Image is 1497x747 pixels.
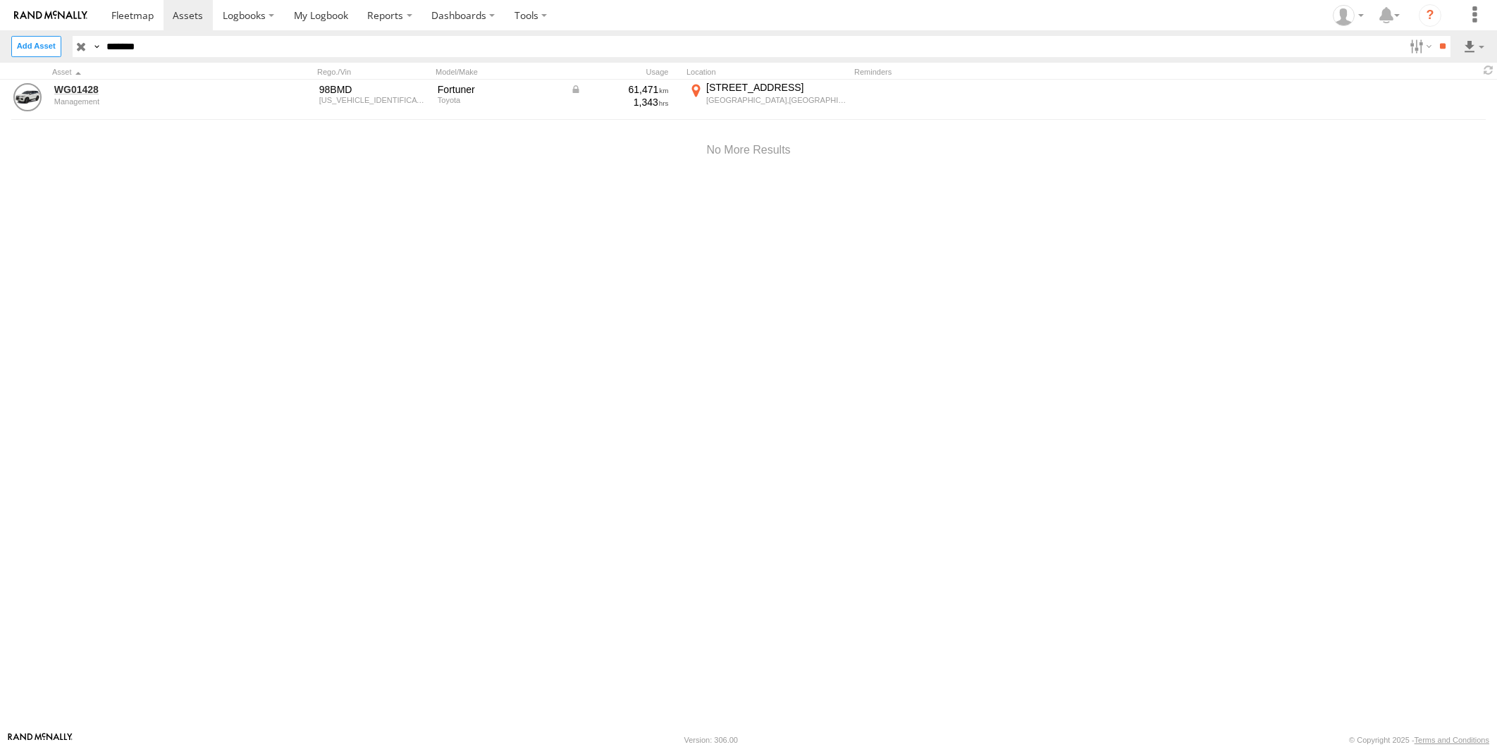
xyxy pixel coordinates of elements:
div: Version: 306.00 [684,736,738,744]
div: MR0BA3FS401138944 [319,96,428,104]
img: rand-logo.svg [14,11,87,20]
div: 98BMD [319,83,428,96]
div: Fortuner [438,83,560,96]
i: ? [1419,4,1441,27]
div: Usage [568,67,681,77]
div: undefined [54,97,247,106]
div: Location [686,67,849,77]
label: Export results as... [1462,36,1486,56]
label: Search Filter Options [1404,36,1434,56]
div: [STREET_ADDRESS] [706,81,846,94]
div: Reminders [854,67,1080,77]
div: Zarni Lwin [1328,5,1369,26]
div: Toyota [438,96,560,104]
div: 1,343 [570,96,669,109]
a: View Asset Details [13,83,42,111]
div: Data from Vehicle CANbus [570,83,669,96]
div: Click to Sort [52,67,249,77]
a: WG01428 [54,83,247,96]
label: Search Query [90,36,101,56]
span: Refresh [1480,64,1497,78]
label: Create New Asset [11,36,61,56]
div: [GEOGRAPHIC_DATA],[GEOGRAPHIC_DATA] [706,95,846,105]
a: Visit our Website [8,733,73,747]
div: © Copyright 2025 - [1349,736,1489,744]
a: Terms and Conditions [1415,736,1489,744]
div: Rego./Vin [317,67,430,77]
div: Model/Make [436,67,562,77]
label: Click to View Current Location [686,81,849,119]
